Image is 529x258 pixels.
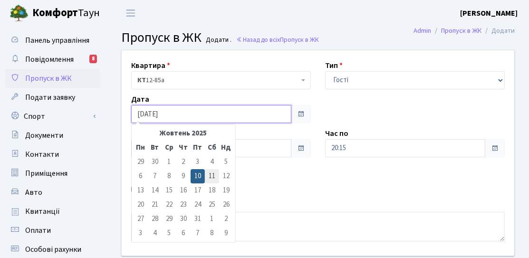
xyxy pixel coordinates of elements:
[162,141,176,155] th: Ср
[219,141,233,155] th: Нд
[162,212,176,226] td: 29
[5,164,100,183] a: Приміщення
[219,226,233,240] td: 9
[5,107,100,126] a: Спорт
[10,4,29,23] img: logo.png
[176,212,191,226] td: 30
[131,94,149,105] label: Дата
[25,187,42,198] span: Авто
[25,73,72,84] span: Пропуск в ЖК
[219,198,233,212] td: 26
[148,155,162,169] td: 30
[25,168,67,179] span: Приміщення
[5,69,100,88] a: Пропуск в ЖК
[176,169,191,183] td: 9
[148,126,219,141] th: Жовтень 2025
[191,198,205,212] td: 24
[25,54,74,65] span: Повідомлення
[89,55,97,63] div: 8
[325,128,348,139] label: Час по
[25,225,51,236] span: Оплати
[148,198,162,212] td: 21
[205,226,219,240] td: 8
[481,26,515,36] li: Додати
[25,92,75,103] span: Подати заявку
[5,221,100,240] a: Оплати
[5,126,100,145] a: Документи
[137,76,299,85] span: <b>КТ</b>&nbsp;&nbsp;&nbsp;&nbsp;12-85а
[25,130,63,141] span: Документи
[32,5,78,20] b: Комфорт
[399,21,529,41] nav: breadcrumb
[5,202,100,221] a: Квитанції
[219,212,233,226] td: 2
[148,141,162,155] th: Вт
[176,183,191,198] td: 16
[441,26,481,36] a: Пропуск в ЖК
[176,155,191,169] td: 2
[5,88,100,107] a: Подати заявку
[148,183,162,198] td: 14
[131,71,311,89] span: <b>КТ</b>&nbsp;&nbsp;&nbsp;&nbsp;12-85а
[162,155,176,169] td: 1
[134,212,148,226] td: 27
[5,31,100,50] a: Панель управління
[191,183,205,198] td: 17
[191,155,205,169] td: 3
[134,226,148,240] td: 3
[25,206,60,217] span: Квитанції
[162,198,176,212] td: 22
[176,141,191,155] th: Чт
[32,5,100,21] span: Таун
[119,5,143,21] button: Переключити навігацію
[134,169,148,183] td: 6
[162,183,176,198] td: 15
[205,141,219,155] th: Сб
[219,169,233,183] td: 12
[148,169,162,183] td: 7
[121,28,202,47] span: Пропуск в ЖК
[205,169,219,183] td: 11
[148,226,162,240] td: 4
[205,155,219,169] td: 4
[25,244,81,255] span: Особові рахунки
[134,141,148,155] th: Пн
[280,35,319,44] span: Пропуск в ЖК
[25,149,59,160] span: Контакти
[134,155,148,169] td: 29
[205,212,219,226] td: 1
[219,183,233,198] td: 19
[191,212,205,226] td: 31
[5,50,100,69] a: Повідомлення8
[205,183,219,198] td: 18
[191,226,205,240] td: 7
[5,145,100,164] a: Контакти
[148,212,162,226] td: 28
[131,60,170,71] label: Квартира
[414,26,431,36] a: Admin
[162,169,176,183] td: 8
[325,60,343,71] label: Тип
[236,35,319,44] a: Назад до всіхПропуск в ЖК
[137,76,146,85] b: КТ
[460,8,518,19] a: [PERSON_NAME]
[191,141,205,155] th: Пт
[204,36,232,44] small: Додати .
[176,198,191,212] td: 23
[134,198,148,212] td: 20
[176,226,191,240] td: 6
[162,226,176,240] td: 5
[205,198,219,212] td: 25
[219,155,233,169] td: 5
[134,183,148,198] td: 13
[25,35,89,46] span: Панель управління
[5,183,100,202] a: Авто
[191,169,205,183] td: 10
